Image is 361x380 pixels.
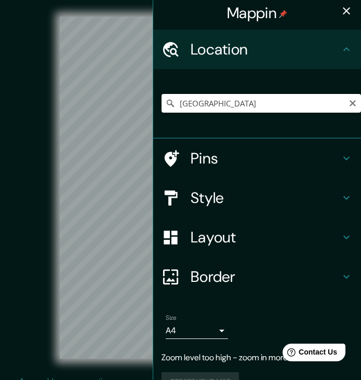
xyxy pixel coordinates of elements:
div: Pins [153,139,361,178]
div: Style [153,178,361,218]
h4: Border [191,267,340,286]
iframe: Help widget launcher [269,340,350,369]
h4: Mappin [227,4,287,22]
input: Pick your city or area [162,94,361,113]
canvas: Map [60,17,302,359]
div: Border [153,257,361,296]
h4: Layout [191,228,340,247]
p: Zoom level too high - zoom in more [162,351,353,364]
h4: Style [191,188,340,207]
img: pin-icon.png [279,10,287,18]
div: Layout [153,218,361,257]
h4: Pins [191,149,340,168]
div: Location [153,30,361,69]
div: A4 [166,322,228,339]
h4: Location [191,40,340,59]
button: Clear [349,98,357,107]
label: Size [166,314,177,322]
